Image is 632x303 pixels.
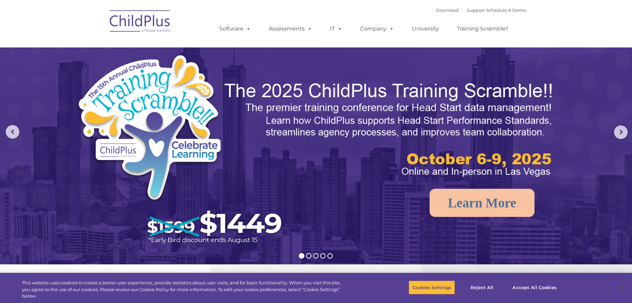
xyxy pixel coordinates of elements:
a: Schedule A Demo [486,7,526,13]
img: ChildPlus by Procare Solutions [106,5,174,39]
button: Cookies Settings [409,280,455,295]
a: Learn More [430,189,535,217]
a: Assessments [262,22,319,36]
a: Company [353,22,401,36]
button: Accept All Cookies [509,280,560,295]
a: IT [323,22,349,36]
font: | [436,7,526,13]
a: Download [436,7,459,13]
a: Training Scramble!! [450,22,515,36]
a: University [405,22,446,36]
div: This website uses cookies to create a better user experience, provide statistics about user visit... [22,280,348,300]
button: Close [614,280,629,295]
a: Support [467,7,485,13]
button: Reject All [461,280,503,295]
a: Software [213,22,258,36]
